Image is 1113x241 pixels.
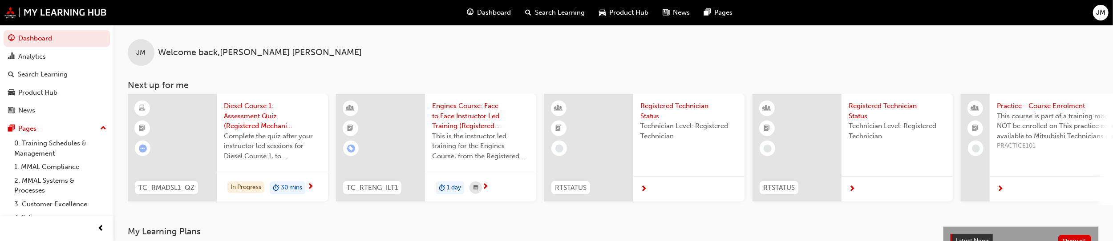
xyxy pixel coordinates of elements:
[715,8,733,18] span: Pages
[348,123,354,134] span: booktick-icon
[4,84,110,101] a: Product Hub
[972,123,979,134] span: booktick-icon
[439,182,445,194] span: duration-icon
[224,131,321,161] span: Complete the quiz after your instructor led sessions for Diesel Course 1, to demonstrate you have...
[18,69,68,80] div: Search Learning
[4,7,107,18] img: mmal
[139,123,146,134] span: booktick-icon
[849,185,855,193] span: next-icon
[336,94,536,201] a: TC_RTENG_ILT1Engines Course: Face to Face Instructor Led Training (Registered Technician Program)...
[1096,8,1105,18] span: JM
[432,101,529,131] span: Engines Course: Face to Face Instructor Led Training (Registered Technician Program)
[610,8,649,18] span: Product Hub
[535,8,585,18] span: Search Learning
[227,181,264,193] div: In Progress
[139,145,147,153] span: learningRecordVerb_ATTEMPT-icon
[113,80,1113,90] h3: Next up for me
[556,123,562,134] span: booktick-icon
[518,4,592,22] a: search-iconSearch Learning
[128,94,328,201] a: TC_RMADSL1_QZDiesel Course 1: Assessment Quiz (Registered Mechanic Advanced)Complete the quiz aft...
[467,7,474,18] span: guage-icon
[4,66,110,83] a: Search Learning
[8,53,15,61] span: chart-icon
[8,71,14,79] span: search-icon
[849,121,946,141] span: Technician Level: Registered Technician
[555,183,587,193] span: RTSTATUS
[138,183,194,193] span: TC_RMADSL1_QZ
[348,103,354,114] span: learningResourceType_INSTRUCTOR_LED-icon
[753,94,953,201] a: RTSTATUSRegistered Technician StatusTechnician Level: Registered Technician
[599,7,606,18] span: car-icon
[128,226,929,237] h3: My Learning Plans
[447,183,461,193] span: 1 day
[137,48,146,58] span: JM
[158,48,362,58] span: Welcome back , [PERSON_NAME] [PERSON_NAME]
[8,125,15,133] span: pages-icon
[997,185,1004,193] span: next-icon
[764,103,770,114] span: learningResourceType_INSTRUCTOR_LED-icon
[4,120,110,137] button: Pages
[18,105,35,116] div: News
[764,145,772,153] span: learningRecordVerb_NONE-icon
[478,8,511,18] span: Dashboard
[100,123,106,134] span: up-icon
[763,183,795,193] span: RTSTATUS
[347,183,398,193] span: TC_RTENG_ILT1
[460,4,518,22] a: guage-iconDashboard
[11,174,110,197] a: 2. MMAL Systems & Processes
[704,7,711,18] span: pages-icon
[640,101,737,121] span: Registered Technician Status
[482,183,489,191] span: next-icon
[11,160,110,174] a: 1. MMAL Compliance
[640,185,647,193] span: next-icon
[8,35,15,43] span: guage-icon
[764,123,770,134] span: booktick-icon
[4,102,110,119] a: News
[18,52,46,62] div: Analytics
[673,8,690,18] span: News
[4,30,110,47] a: Dashboard
[11,197,110,211] a: 3. Customer Excellence
[224,101,321,131] span: Diesel Course 1: Assessment Quiz (Registered Mechanic Advanced)
[8,107,15,115] span: news-icon
[18,124,36,134] div: Pages
[640,121,737,141] span: Technician Level: Registered Technician
[972,145,980,153] span: learningRecordVerb_NONE-icon
[347,145,355,153] span: learningRecordVerb_ENROLL-icon
[474,182,478,193] span: calendar-icon
[972,103,979,114] span: people-icon
[526,7,532,18] span: search-icon
[432,131,529,161] span: This is the instructor led training for the Engines Course, from the Registered Technician Program.
[8,89,15,97] span: car-icon
[281,183,302,193] span: 30 mins
[663,7,670,18] span: news-icon
[592,4,656,22] a: car-iconProduct Hub
[656,4,697,22] a: news-iconNews
[139,103,146,114] span: learningResourceType_ELEARNING-icon
[273,182,279,194] span: duration-icon
[11,211,110,225] a: 4. Sales
[556,103,562,114] span: learningResourceType_INSTRUCTOR_LED-icon
[11,137,110,160] a: 0. Training Schedules & Management
[4,28,110,120] button: DashboardAnalyticsSearch LearningProduct HubNews
[18,88,57,98] div: Product Hub
[98,223,105,234] span: prev-icon
[1093,5,1109,20] button: JM
[4,48,110,65] a: Analytics
[555,145,563,153] span: learningRecordVerb_NONE-icon
[849,101,946,121] span: Registered Technician Status
[307,183,314,191] span: next-icon
[544,94,745,201] a: RTSTATUSRegistered Technician StatusTechnician Level: Registered Technician
[697,4,740,22] a: pages-iconPages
